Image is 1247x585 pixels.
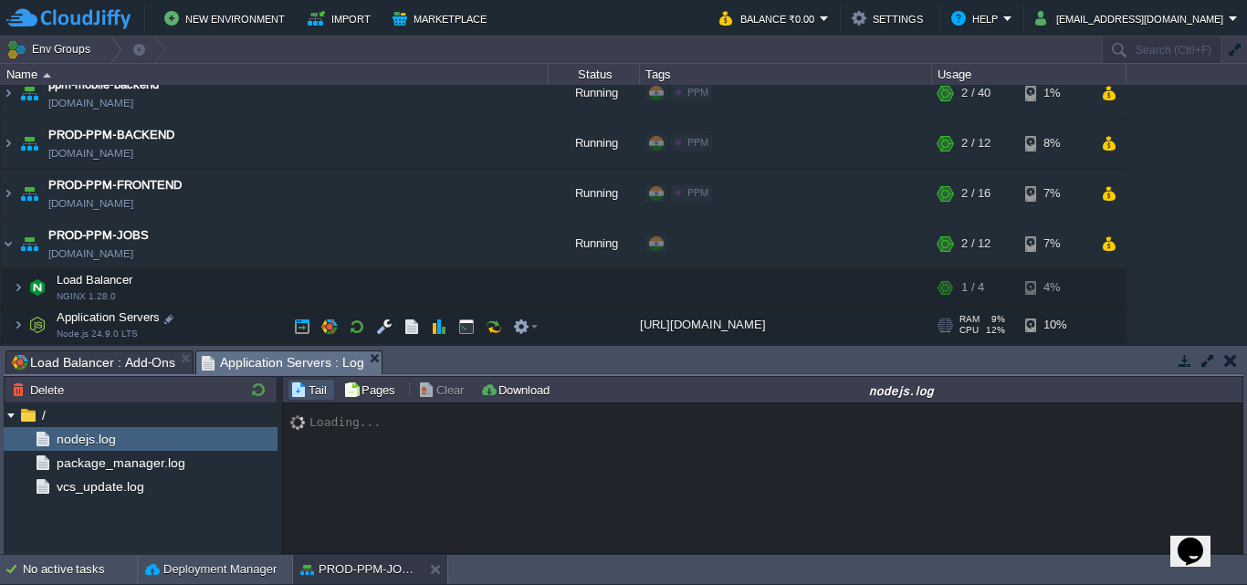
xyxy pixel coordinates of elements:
img: AMDAwAAAACH5BAEAAAAALAAAAAABAAEAAAICRAEAOw== [13,269,24,306]
div: Running [549,119,640,168]
a: [DOMAIN_NAME] [48,144,133,162]
div: 10% [1025,307,1085,343]
span: Application Servers [55,309,162,325]
div: Running [549,219,640,268]
div: 7% [1025,219,1085,268]
div: 7% [1025,169,1085,218]
img: AMDAwAAAACH5BAEAAAAALAAAAAABAAEAAAICRAEAOw== [1,68,16,118]
div: 8% [1025,119,1085,168]
a: / [38,407,48,423]
a: vcs_update.log [53,478,147,495]
span: Node.js 24.9.0 LTS [57,329,138,340]
a: [DOMAIN_NAME] [48,94,133,112]
a: [DOMAIN_NAME] [48,245,133,263]
span: RAM [959,314,980,325]
button: PROD-PPM-JOBS [300,560,415,579]
a: PROD-PPM-JOBS [48,226,149,245]
iframe: chat widget [1170,512,1229,567]
div: Usage [933,64,1126,85]
div: 2 / 12 [961,219,990,268]
div: Tags [641,64,931,85]
img: AMDAwAAAACH5BAEAAAAALAAAAAABAAEAAAICRAEAOw== [25,269,50,306]
span: 9% [987,314,1005,325]
div: 4% [1025,269,1085,306]
div: Loading... [309,415,381,429]
img: CloudJiffy [6,7,131,30]
img: AMDAwAAAACH5BAEAAAAALAAAAAABAAEAAAICRAEAOw== [16,169,42,218]
img: AMDAwAAAACH5BAEAAAAALAAAAAABAAEAAAICRAEAOw== [1,119,16,168]
a: nodejs.log [53,431,119,447]
div: 2 / 40 [961,68,990,118]
div: 2 / 12 [961,119,990,168]
div: 2 / 16 [961,169,990,218]
span: PPM [687,187,708,198]
img: AMDAwAAAACH5BAEAAAAALAAAAAABAAEAAAICRAEAOw== [43,73,51,78]
span: CPU [959,325,979,336]
button: Help [951,7,1003,29]
button: Pages [343,381,401,398]
img: AMDAwAAAACH5BAEAAAAALAAAAAABAAEAAAICRAEAOw== [16,219,42,268]
div: No active tasks [23,555,137,584]
a: Application ServersNode.js 24.9.0 LTS [55,310,162,324]
img: AMDAwAAAACH5BAEAAAAALAAAAAABAAEAAAICRAEAOw== [1,219,16,268]
img: AMDAwAAAACH5BAEAAAAALAAAAAABAAEAAAICRAEAOw== [16,119,42,168]
button: [EMAIL_ADDRESS][DOMAIN_NAME] [1035,7,1229,29]
a: Load BalancerNGINX 1.28.0 [55,273,135,287]
span: Application Servers : Log [202,351,364,374]
span: NGINX 1.28.0 [57,291,116,302]
div: Running [549,68,640,118]
img: AMDAwAAAACH5BAEAAAAALAAAAAABAAEAAAICRAEAOw== [13,307,24,343]
span: Load Balancer : Add-Ons [12,351,175,373]
button: Deployment Manager [145,560,277,579]
button: Settings [852,7,928,29]
span: 12% [986,325,1005,336]
div: 1% [1025,68,1085,118]
div: nodejs.log [562,382,1241,398]
span: Load Balancer [55,272,135,287]
a: package_manager.log [53,454,188,471]
a: [DOMAIN_NAME] [48,194,133,213]
a: PROD-PPM-BACKEND [48,126,174,144]
a: ppm-mobile-backend [48,76,159,94]
button: Tail [290,381,332,398]
button: Env Groups [6,37,97,62]
button: Balance ₹0.00 [719,7,820,29]
img: AMDAwAAAACH5BAEAAAAALAAAAAABAAEAAAICRAEAOw== [1,169,16,218]
div: Name [2,64,548,85]
button: New Environment [164,7,290,29]
button: Marketplace [393,7,492,29]
button: Delete [12,381,69,398]
img: AMDAwAAAACH5BAEAAAAALAAAAAABAAEAAAICRAEAOw== [16,68,42,118]
img: AMDAwAAAACH5BAEAAAAALAAAAAABAAEAAAICRAEAOw== [25,307,50,343]
span: PPM [687,137,708,148]
button: Download [480,381,555,398]
img: AMDAwAAAACH5BAEAAAAALAAAAAABAAEAAAICRAEAOw== [290,415,309,430]
div: [URL][DOMAIN_NAME] [640,307,932,343]
button: Clear [418,381,469,398]
div: Running [549,169,640,218]
button: Import [308,7,376,29]
a: PROD-PPM-FRONTEND [48,176,182,194]
span: PPM [687,87,708,98]
div: Status [550,64,639,85]
div: 1 / 4 [961,269,984,306]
